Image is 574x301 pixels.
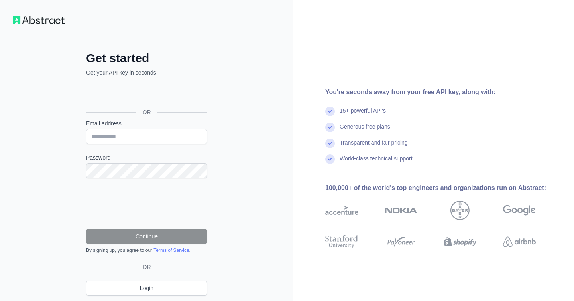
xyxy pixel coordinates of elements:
[450,201,470,220] img: bayer
[340,139,408,154] div: Transparent and fair pricing
[340,123,390,139] div: Generous free plans
[86,119,207,127] label: Email address
[325,234,358,250] img: stanford university
[86,69,207,77] p: Get your API key in seconds
[153,248,189,253] a: Terms of Service
[444,234,477,250] img: shopify
[385,234,418,250] img: payoneer
[13,16,65,24] img: Workflow
[325,87,561,97] div: You're seconds away from your free API key, along with:
[136,108,157,116] span: OR
[340,107,386,123] div: 15+ powerful API's
[325,123,335,132] img: check mark
[325,183,561,193] div: 100,000+ of the world's top engineers and organizations run on Abstract:
[86,51,207,65] h2: Get started
[385,201,418,220] img: nokia
[86,188,207,219] iframe: reCAPTCHA
[140,263,154,271] span: OR
[325,139,335,148] img: check mark
[86,229,207,244] button: Continue
[503,234,536,250] img: airbnb
[325,107,335,116] img: check mark
[82,85,210,103] iframe: Knop Inloggen met Google
[503,201,536,220] img: google
[86,154,207,162] label: Password
[86,281,207,296] a: Login
[325,201,358,220] img: accenture
[325,154,335,164] img: check mark
[86,247,207,253] div: By signing up, you agree to our .
[340,154,413,170] div: World-class technical support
